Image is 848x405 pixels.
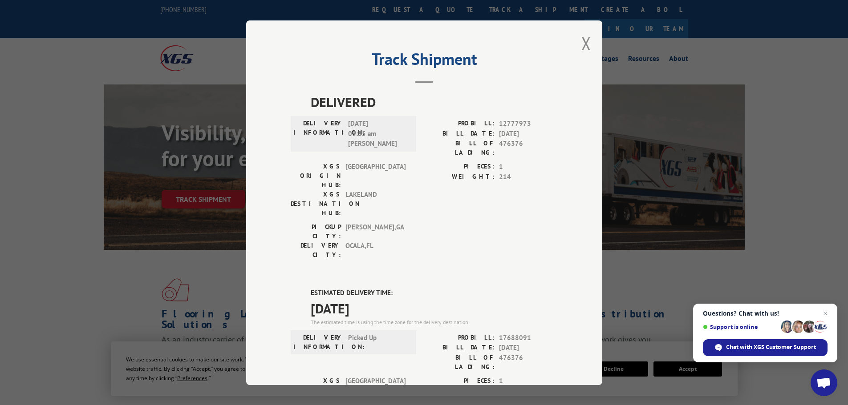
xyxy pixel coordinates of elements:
span: Support is online [703,324,778,330]
div: The estimated time is using the time zone for the delivery destination. [311,318,558,326]
span: LAKELAND [345,190,406,218]
label: DELIVERY INFORMATION: [293,119,344,149]
span: 476376 [499,139,558,157]
span: 214 [499,172,558,182]
span: 12777973 [499,119,558,129]
span: 1 [499,376,558,386]
span: Close chat [820,308,831,319]
span: Chat with XGS Customer Support [726,343,816,351]
label: BILL OF LADING: [424,139,495,157]
span: OCALA , FL [345,241,406,260]
label: PROBILL: [424,333,495,343]
span: Picked Up [348,333,408,351]
button: Close modal [581,32,591,55]
span: Questions? Chat with us! [703,310,828,317]
label: DELIVERY INFORMATION: [293,333,344,351]
label: ESTIMATED DELIVERY TIME: [311,288,558,298]
label: XGS ORIGIN HUB: [291,162,341,190]
label: PROBILL: [424,119,495,129]
label: PIECES: [424,162,495,172]
span: [GEOGRAPHIC_DATA] [345,162,406,190]
label: PIECES: [424,376,495,386]
label: BILL DATE: [424,343,495,353]
h2: Track Shipment [291,53,558,70]
label: PICKUP CITY: [291,222,341,241]
span: [DATE] [499,343,558,353]
span: [DATE] [311,298,558,318]
label: XGS DESTINATION HUB: [291,190,341,218]
span: [GEOGRAPHIC_DATA] [345,376,406,404]
span: 1 [499,162,558,172]
span: [PERSON_NAME] , GA [345,222,406,241]
label: WEIGHT: [424,172,495,182]
label: BILL OF LADING: [424,353,495,371]
span: [DATE] [499,128,558,139]
label: BILL DATE: [424,128,495,139]
label: DELIVERY CITY: [291,241,341,260]
span: 476376 [499,353,558,371]
div: Chat with XGS Customer Support [703,339,828,356]
span: [DATE] 09:55 am [PERSON_NAME] [348,119,408,149]
label: XGS ORIGIN HUB: [291,376,341,404]
span: DELIVERED [311,92,558,112]
div: Open chat [811,369,837,396]
span: 17688091 [499,333,558,343]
